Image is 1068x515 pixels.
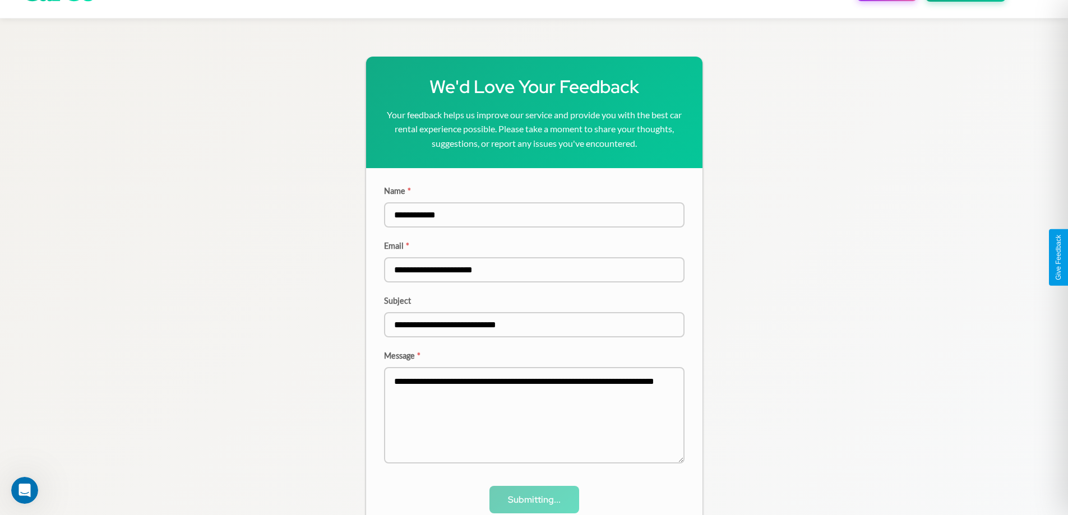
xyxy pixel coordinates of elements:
[11,477,38,504] iframe: Intercom live chat
[384,296,685,305] label: Subject
[384,75,685,99] h1: We'd Love Your Feedback
[384,241,685,250] label: Email
[489,486,579,513] button: Submitting...
[384,108,685,151] p: Your feedback helps us improve our service and provide you with the best car rental experience po...
[384,186,685,196] label: Name
[1055,235,1062,280] div: Give Feedback
[384,351,685,360] label: Message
